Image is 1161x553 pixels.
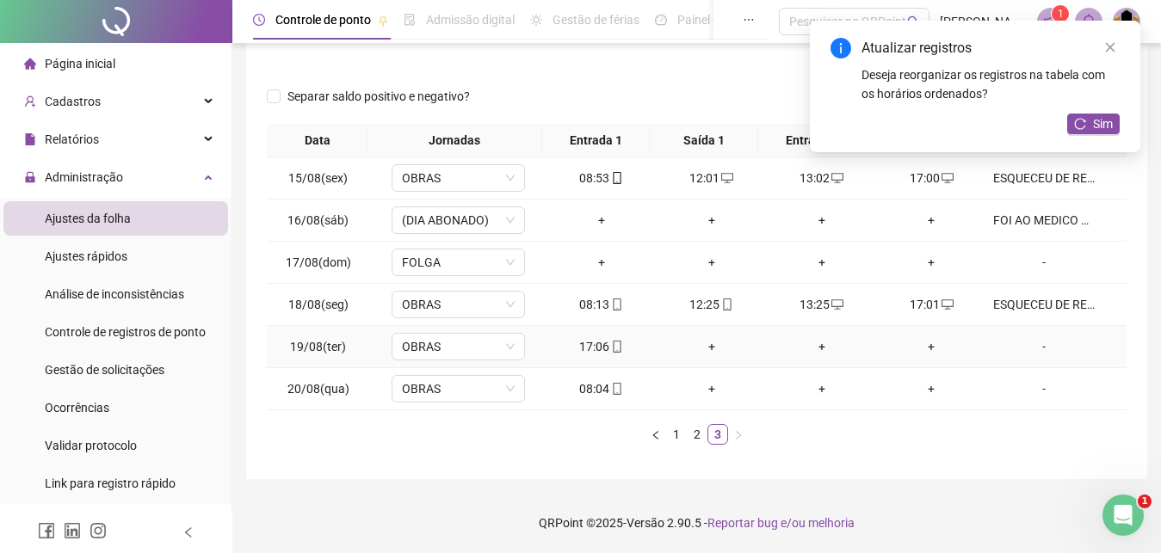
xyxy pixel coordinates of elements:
[609,341,623,353] span: mobile
[402,376,515,402] span: OBRAS
[505,215,516,225] span: down
[774,379,870,398] div: +
[45,325,206,339] span: Controle de registros de ponto
[553,253,650,272] div: +
[290,340,346,353] span: 19/08(ter)
[655,14,667,26] span: dashboard
[728,424,749,445] li: Próxima página
[688,425,707,444] a: 2
[367,124,541,157] th: Jornadas
[45,249,127,263] span: Ajustes rápidos
[1138,495,1152,508] span: 1
[542,124,651,157] th: Entrada 1
[993,295,1095,314] div: ESQUECEU DE REGISTRAR
[45,170,123,184] span: Administração
[1102,495,1144,536] iframe: Intercom live chat
[650,124,758,157] th: Saída 1
[907,15,920,28] span: search
[667,425,686,444] a: 1
[553,211,650,230] div: +
[993,337,1095,356] div: -
[505,173,516,183] span: down
[402,207,515,233] span: (DIA ABONADO)
[664,295,760,314] div: 12:25
[1074,118,1086,130] span: reload
[940,12,1027,31] span: [PERSON_NAME] - ENGMEP
[993,253,1095,272] div: -
[402,292,515,317] span: OBRAS
[253,14,265,26] span: clock-circle
[940,298,954,310] span: desktop
[1043,14,1059,29] span: notification
[1101,38,1120,57] a: Close
[1093,114,1113,133] span: Sim
[286,255,351,269] span: 17/08(dom)
[609,298,623,310] span: mobile
[45,212,131,225] span: Ajustes da folha
[505,299,516,310] span: down
[884,253,980,272] div: +
[530,14,542,26] span: sun
[402,334,515,359] span: OBRAS
[402,165,515,191] span: OBRAS
[664,379,760,398] div: +
[707,424,728,445] li: 3
[287,213,349,227] span: 16/08(sáb)
[627,516,664,530] span: Versão
[774,337,870,356] div: +
[1114,9,1139,34] img: 22840
[402,249,515,275] span: FOLGA
[45,401,109,415] span: Ocorrências
[645,424,666,445] button: left
[1058,8,1064,20] span: 1
[993,379,1095,398] div: -
[993,169,1095,187] div: ESQUECEU DE REGISTRAR
[45,439,137,452] span: Validar protocolo
[733,430,744,440] span: right
[1104,41,1116,53] span: close
[774,169,870,187] div: 13:02
[728,424,749,445] button: right
[275,13,371,27] span: Controle de ponto
[774,253,870,272] div: +
[719,172,733,184] span: desktop
[232,493,1161,553] footer: QRPoint © 2025 - 2.90.5 -
[553,13,639,27] span: Gestão de férias
[24,95,36,108] span: user-add
[45,57,115,71] span: Página inicial
[774,295,870,314] div: 13:25
[553,295,650,314] div: 08:13
[45,363,164,377] span: Gestão de solicitações
[90,522,107,539] span: instagram
[609,172,623,184] span: mobile
[553,169,650,187] div: 08:53
[993,211,1095,230] div: FOI AO MEDICO COM ATESTADO
[404,14,416,26] span: file-done
[45,476,176,490] span: Link para registro rápido
[687,424,707,445] li: 2
[664,211,760,230] div: +
[861,38,1120,58] div: Atualizar registros
[1081,14,1096,29] span: bell
[708,425,727,444] a: 3
[774,211,870,230] div: +
[287,382,349,396] span: 20/08(qua)
[831,38,851,58] span: info-circle
[553,337,650,356] div: 17:06
[281,87,477,106] span: Separar saldo positivo e negativo?
[24,58,36,70] span: home
[1067,114,1120,134] button: Sim
[505,257,516,267] span: down
[609,383,623,395] span: mobile
[884,295,980,314] div: 17:01
[884,211,980,230] div: +
[884,169,980,187] div: 17:00
[830,172,843,184] span: desktop
[45,132,99,146] span: Relatórios
[677,13,744,27] span: Painel do DP
[553,379,650,398] div: 08:04
[288,171,348,185] span: 15/08(sex)
[378,15,388,26] span: pushpin
[505,384,516,394] span: down
[24,171,36,183] span: lock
